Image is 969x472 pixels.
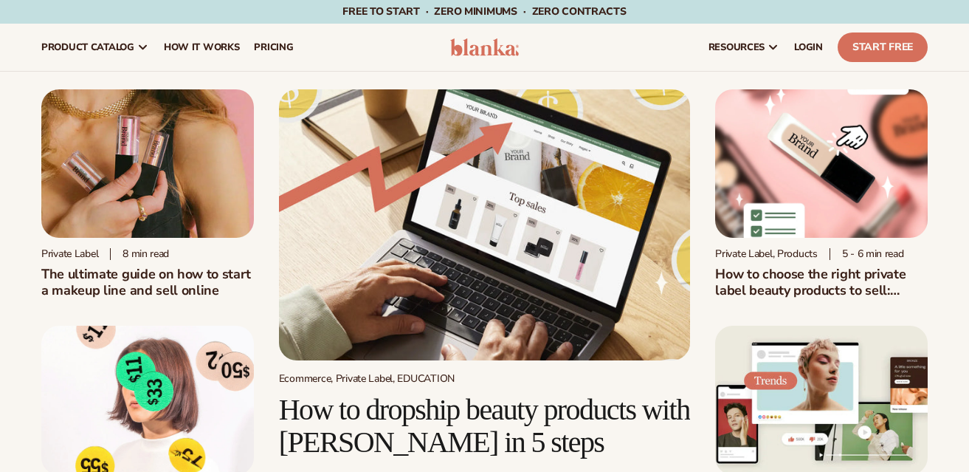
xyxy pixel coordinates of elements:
[254,41,293,53] span: pricing
[279,89,691,360] img: Growing money with ecommerce
[41,89,254,238] img: Person holding branded make up with a solid pink background
[342,4,626,18] span: Free to start · ZERO minimums · ZERO contracts
[156,24,247,71] a: How It Works
[715,89,928,298] a: Private Label Beauty Products Click Private Label, Products 5 - 6 min readHow to choose the right...
[164,41,240,53] span: How It Works
[787,24,830,71] a: LOGIN
[794,41,823,53] span: LOGIN
[708,41,765,53] span: resources
[110,248,169,261] div: 8 min read
[838,33,928,62] a: Start Free
[41,247,98,260] div: Private label
[279,394,691,459] h2: How to dropship beauty products with [PERSON_NAME] in 5 steps
[701,24,787,71] a: resources
[246,24,300,71] a: pricing
[715,266,928,298] h2: How to choose the right private label beauty products to sell: expert advice
[715,247,818,260] div: Private Label, Products
[34,24,156,71] a: product catalog
[279,372,691,385] div: Ecommerce, Private Label, EDUCATION
[41,89,254,298] a: Person holding branded make up with a solid pink background Private label 8 min readThe ultimate ...
[830,248,904,261] div: 5 - 6 min read
[41,41,134,53] span: product catalog
[715,89,928,238] img: Private Label Beauty Products Click
[450,38,520,56] img: logo
[41,266,254,298] h1: The ultimate guide on how to start a makeup line and sell online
